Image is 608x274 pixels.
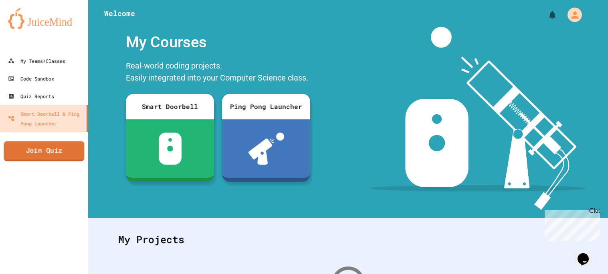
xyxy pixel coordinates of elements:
[8,74,54,83] div: Code Sandbox
[8,109,83,128] div: Smart Doorbell & Ping Pong Launcher
[8,8,80,29] img: logo-orange.svg
[8,56,65,66] div: My Teams/Classes
[4,141,84,161] a: Join Quiz
[371,27,586,210] img: banner-image-my-projects.png
[3,3,55,51] div: Chat with us now!Close
[159,133,182,165] img: sdb-white.svg
[122,58,314,88] div: Real-world coding projects. Easily integrated into your Computer Science class.
[574,242,600,266] iframe: chat widget
[126,94,214,119] div: Smart Doorbell
[110,224,586,255] div: My Projects
[122,27,314,58] div: My Courses
[248,133,284,165] img: ppl-with-ball.png
[559,6,584,24] div: My Account
[541,207,600,241] iframe: chat widget
[222,94,310,119] div: Ping Pong Launcher
[8,91,54,101] div: Quiz Reports
[533,8,559,22] div: My Notifications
